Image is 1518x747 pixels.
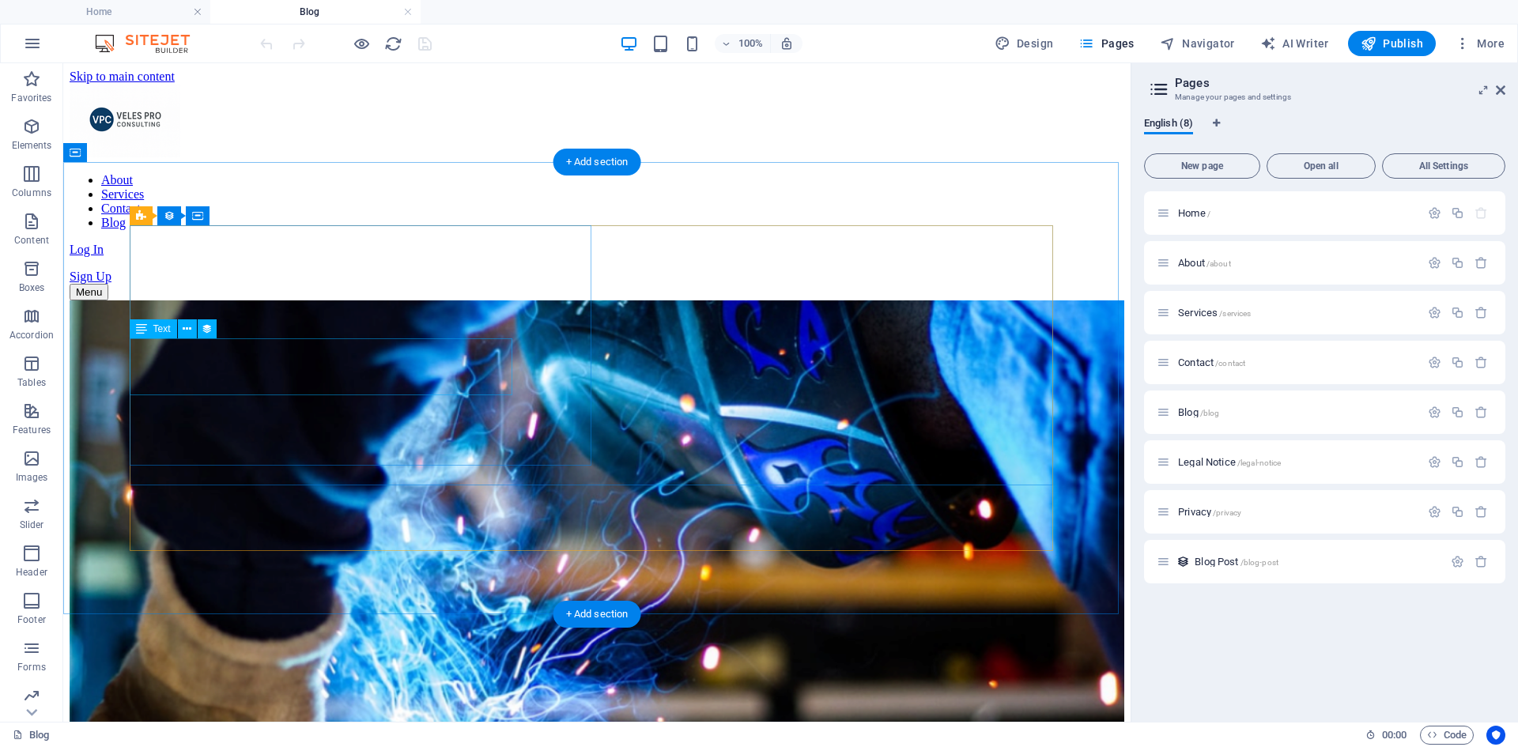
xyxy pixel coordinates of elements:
[553,601,641,628] div: + Add section
[1451,455,1464,469] div: Duplicate
[1072,31,1140,56] button: Pages
[1200,409,1220,417] span: /blog
[715,34,771,53] button: 100%
[1195,556,1278,568] span: Click to open page
[1486,726,1505,745] button: Usercentrics
[1173,357,1420,368] div: Contact/contact
[9,329,54,341] p: Accordion
[1175,76,1505,90] h2: Pages
[1428,206,1441,220] div: Settings
[1173,307,1420,318] div: Services/services
[1144,114,1193,136] span: English (8)
[1389,161,1498,171] span: All Settings
[16,471,48,484] p: Images
[1427,726,1467,745] span: Code
[1173,507,1420,517] div: Privacy/privacy
[1475,406,1488,419] div: Remove
[1428,356,1441,369] div: Settings
[1219,309,1251,318] span: /services
[384,35,402,53] i: Reload page
[1206,259,1231,268] span: /about
[13,726,49,745] a: Click to cancel selection. Double-click to open Pages
[1428,505,1441,519] div: Settings
[1078,36,1134,51] span: Pages
[352,34,371,53] button: Click here to leave preview mode and continue editing
[1173,208,1420,218] div: Home/
[17,661,46,673] p: Forms
[1382,153,1505,179] button: All Settings
[1178,307,1251,319] span: Click to open page
[17,613,46,626] p: Footer
[1420,726,1474,745] button: Code
[1190,556,1443,567] div: Blog Post/blog-post
[1154,31,1241,56] button: Navigator
[1475,455,1488,469] div: Remove
[20,519,44,531] p: Slider
[1455,36,1505,51] span: More
[1428,406,1441,419] div: Settings
[1448,31,1511,56] button: More
[1274,161,1369,171] span: Open all
[1176,555,1190,568] div: This layout is used as a template for all items (e.g. a blog post) of this collection. The conten...
[11,92,51,104] p: Favorites
[1475,306,1488,319] div: Remove
[738,34,764,53] h6: 100%
[383,34,402,53] button: reload
[1207,209,1210,218] span: /
[1365,726,1407,745] h6: Session time
[780,36,794,51] i: On resize automatically adjust zoom level to fit chosen device.
[1240,558,1278,567] span: /blog-post
[553,149,641,175] div: + Add section
[210,3,421,21] h4: Blog
[1475,256,1488,270] div: Remove
[1215,359,1245,368] span: /contact
[1178,207,1210,219] span: Click to open page
[1428,455,1441,469] div: Settings
[19,281,45,294] p: Boxes
[1237,458,1282,467] span: /legal-notice
[1267,153,1376,179] button: Open all
[1428,306,1441,319] div: Settings
[1178,506,1241,518] span: Click to open page
[1475,555,1488,568] div: Remove
[1178,357,1245,368] span: Click to open page
[988,31,1060,56] button: Design
[1144,117,1505,147] div: Language Tabs
[1260,36,1329,51] span: AI Writer
[1160,36,1235,51] span: Navigator
[16,566,47,579] p: Header
[1178,257,1231,269] span: Click to open page
[1213,508,1241,517] span: /privacy
[1382,726,1407,745] span: 00 00
[1451,505,1464,519] div: Duplicate
[1475,356,1488,369] div: Remove
[1173,457,1420,467] div: Legal Notice/legal-notice
[1475,505,1488,519] div: Remove
[1393,729,1395,741] span: :
[12,139,52,152] p: Elements
[17,376,46,389] p: Tables
[1451,356,1464,369] div: Duplicate
[1348,31,1436,56] button: Publish
[1451,406,1464,419] div: Duplicate
[1451,555,1464,568] div: Settings
[1151,161,1253,171] span: New page
[6,6,111,20] a: Skip to main content
[1178,456,1281,468] span: Legal Notice
[91,34,210,53] img: Editor Logo
[1254,31,1335,56] button: AI Writer
[1475,206,1488,220] div: The startpage cannot be deleted
[1361,36,1423,51] span: Publish
[153,324,171,334] span: Text
[988,31,1060,56] div: Design (Ctrl+Alt+Y)
[1173,258,1420,268] div: About/about
[1173,407,1420,417] div: Blog/blog
[1175,90,1474,104] h3: Manage your pages and settings
[1451,206,1464,220] div: Duplicate
[12,187,51,199] p: Columns
[14,234,49,247] p: Content
[1144,153,1260,179] button: New page
[995,36,1054,51] span: Design
[13,424,51,436] p: Features
[1428,256,1441,270] div: Settings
